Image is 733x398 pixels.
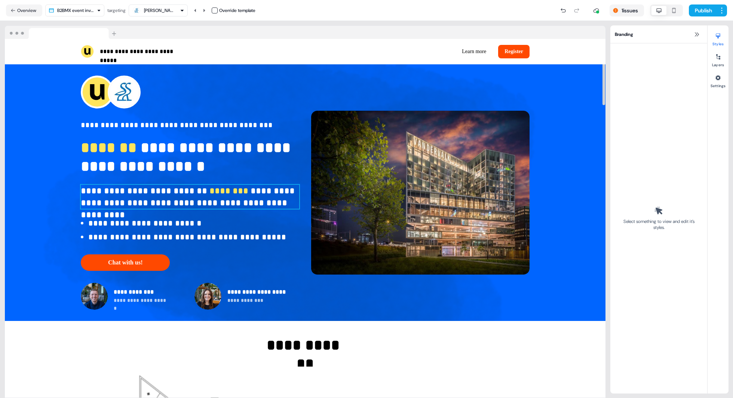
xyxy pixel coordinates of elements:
[708,51,729,67] button: Layers
[311,111,530,275] img: Image
[610,4,644,16] button: 1issues
[129,4,188,16] button: [PERSON_NAME]
[144,7,174,14] div: [PERSON_NAME]
[5,26,120,39] img: Browser topbar
[708,30,729,46] button: Styles
[498,45,530,58] button: Register
[219,7,255,14] div: Override template
[308,45,530,58] div: Learn moreRegister
[81,283,108,310] img: Contact photo
[621,218,697,230] div: Select something to view and edit it’s styles.
[194,283,221,310] img: Contact photo
[456,45,492,58] button: Learn more
[708,72,729,88] button: Settings
[689,4,717,16] button: Publish
[107,7,126,14] div: targeting
[610,25,707,43] div: Branding
[57,7,94,14] div: B2BMX event invite
[81,254,170,271] button: Chat with us!
[6,4,42,16] button: Overview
